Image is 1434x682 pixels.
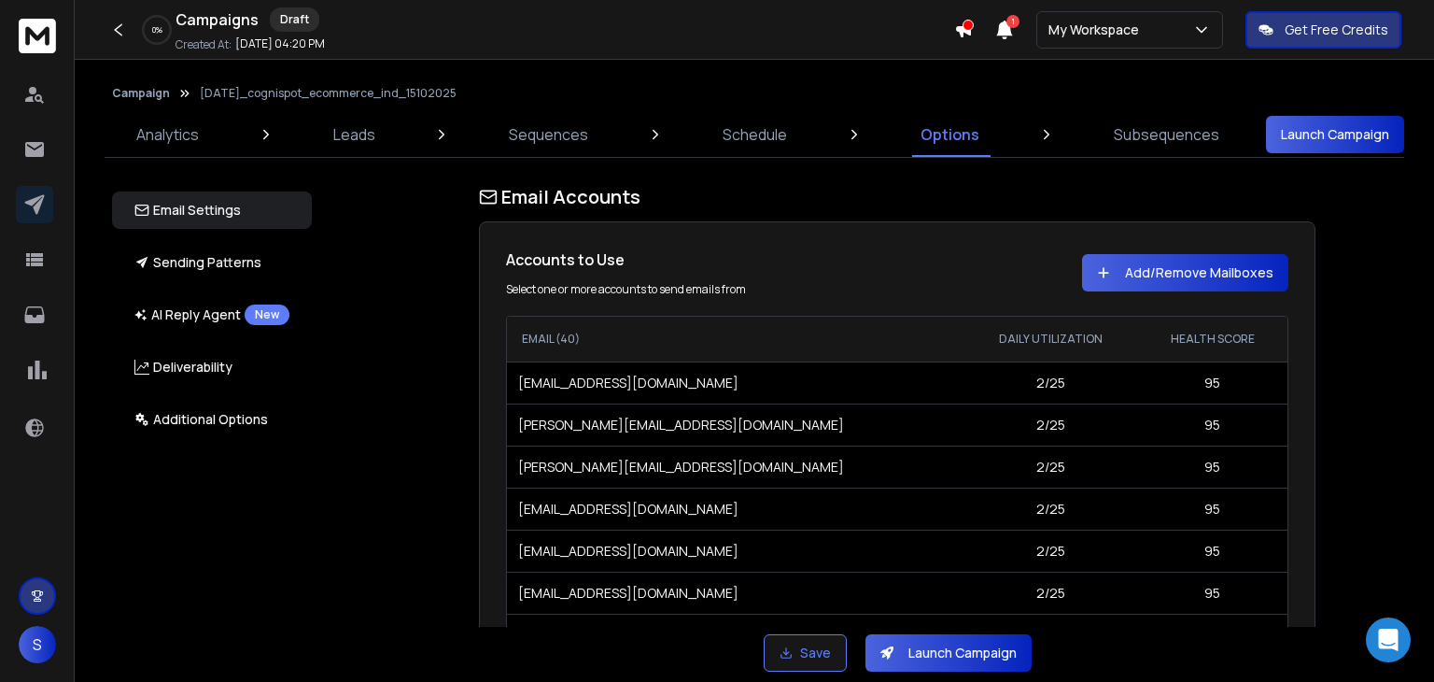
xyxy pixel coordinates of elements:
[322,112,387,157] a: Leads
[509,123,588,146] p: Sequences
[498,112,599,157] a: Sequences
[125,112,210,157] a: Analytics
[200,86,457,101] p: [DATE]_cognispot_ecommerce_ind_15102025
[1366,618,1411,662] div: Open Intercom Messenger
[1266,116,1404,153] button: Launch Campaign
[270,7,319,32] div: Draft
[176,8,259,31] h1: Campaigns
[136,123,199,146] p: Analytics
[1103,112,1230,157] a: Subsequences
[1006,15,1019,28] span: 1
[134,201,241,220] p: Email Settings
[1048,21,1146,39] p: My Workspace
[921,123,979,146] p: Options
[19,626,56,663] button: S
[112,86,170,101] button: Campaign
[152,24,162,36] p: 0 %
[1245,11,1401,49] button: Get Free Credits
[711,112,798,157] a: Schedule
[1285,21,1388,39] p: Get Free Credits
[479,184,1315,210] h1: Email Accounts
[723,123,787,146] p: Schedule
[333,123,375,146] p: Leads
[112,192,312,229] button: Email Settings
[235,36,325,51] p: [DATE] 04:20 PM
[909,112,991,157] a: Options
[176,37,232,52] p: Created At:
[1114,123,1219,146] p: Subsequences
